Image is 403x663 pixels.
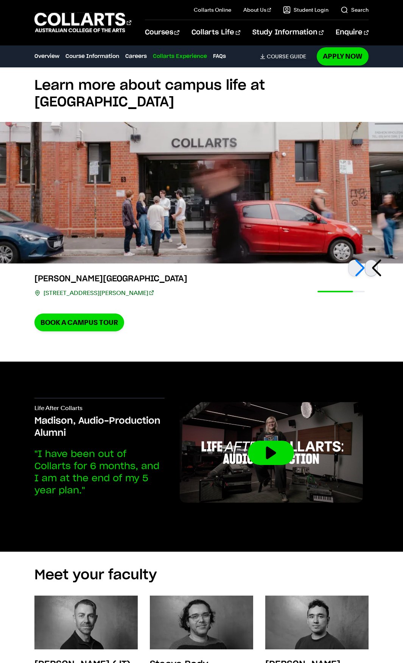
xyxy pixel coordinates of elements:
h2: Meet your faculty [34,567,369,583]
a: FAQs [213,52,226,61]
a: Collarts Life [191,20,240,45]
a: About Us [243,6,271,14]
div: Go to homepage [34,12,126,33]
a: Book a Campus Tour [34,314,124,331]
a: [STREET_ADDRESS][PERSON_NAME] [44,288,154,298]
a: Overview [34,52,59,61]
h3: [PERSON_NAME][GEOGRAPHIC_DATA] [34,273,187,285]
a: Search [341,6,369,14]
a: Careers [125,52,147,61]
a: Course Information [65,52,119,61]
img: Video thumbnail [174,398,369,508]
a: Student Login [283,6,328,14]
h2: Learn more about campus life at [GEOGRAPHIC_DATA] [34,77,369,111]
a: Courses [145,20,179,45]
p: "I have been out of Collarts for 6 months, and I am at the end of my 5 year plan." [34,448,165,497]
a: Apply Now [317,47,369,65]
a: Collarts Experience [153,52,207,61]
h3: Madison, Audio-Production Alumni [34,415,165,439]
a: Enquire [336,20,369,45]
p: Life After Collarts [34,404,165,415]
a: Study Information [252,20,324,45]
a: Course Guide [260,53,312,60]
a: Collarts Online [194,6,231,14]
